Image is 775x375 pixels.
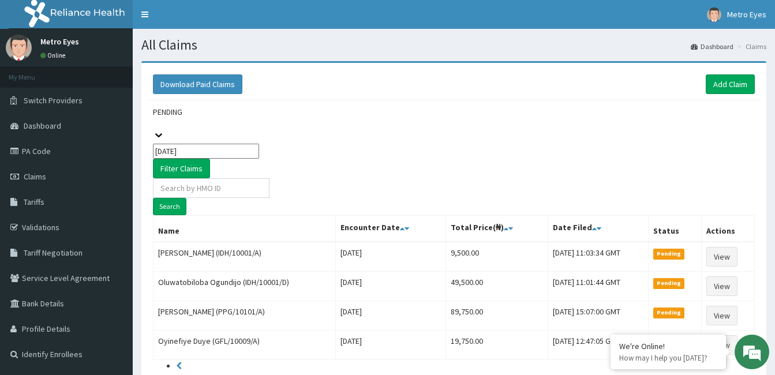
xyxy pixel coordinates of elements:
[735,42,766,51] li: Claims
[706,74,755,94] a: Add Claim
[653,249,685,259] span: Pending
[153,144,259,159] input: Select Month and Year
[548,242,648,272] td: [DATE] 11:03:34 GMT
[446,301,548,331] td: 89,750.00
[548,331,648,360] td: [DATE] 12:47:05 GMT
[141,37,766,52] h1: All Claims
[702,216,755,242] th: Actions
[176,361,182,371] a: Previous page
[548,272,648,301] td: [DATE] 11:01:44 GMT
[153,159,210,178] button: Filter Claims
[153,272,336,301] td: Oluwatobiloba Ogundijo (IDH/10001/D)
[153,331,336,360] td: Oyinefiye Duye (GFL/10009/A)
[24,171,46,182] span: Claims
[24,247,83,258] span: Tariff Negotiation
[706,247,737,267] a: View
[24,197,44,207] span: Tariffs
[446,331,548,360] td: 19,750.00
[548,216,648,242] th: Date Filed
[40,37,79,46] p: Metro Eyes
[335,272,445,301] td: [DATE]
[335,216,445,242] th: Encounter Date
[653,307,685,318] span: Pending
[153,198,186,215] input: Search
[335,301,445,331] td: [DATE]
[153,178,269,198] input: Search by HMO ID
[153,301,336,331] td: [PERSON_NAME] (PPG/10101/A)
[446,216,548,242] th: Total Price(₦)
[335,331,445,360] td: [DATE]
[548,301,648,331] td: [DATE] 15:07:00 GMT
[335,242,445,272] td: [DATE]
[727,9,766,20] span: Metro Eyes
[648,216,702,242] th: Status
[619,353,717,363] p: How may I help you today?
[40,51,68,59] a: Online
[6,35,32,61] img: User Image
[446,272,548,301] td: 49,500.00
[153,106,755,118] div: PENDING
[446,242,548,272] td: 9,500.00
[691,42,733,51] a: Dashboard
[619,341,717,351] div: We're Online!
[153,242,336,272] td: [PERSON_NAME] (IDH/10001/A)
[153,74,242,94] button: Download Paid Claims
[653,278,685,288] span: Pending
[153,216,336,242] th: Name
[706,306,737,325] a: View
[707,7,721,22] img: User Image
[24,121,61,131] span: Dashboard
[24,95,83,106] span: Switch Providers
[706,276,737,296] a: View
